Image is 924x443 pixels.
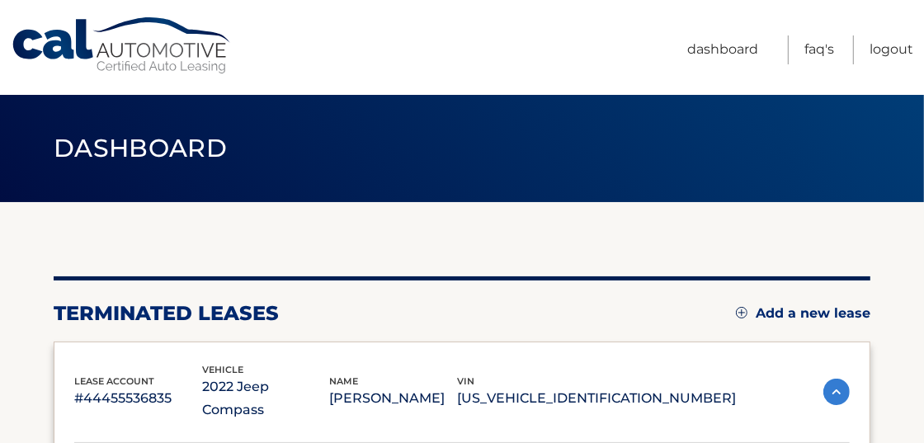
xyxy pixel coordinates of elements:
[736,307,747,318] img: add.svg
[74,375,154,387] span: lease account
[54,301,279,326] h2: terminated leases
[823,379,850,405] img: accordion-active.svg
[74,387,202,410] p: #44455536835
[202,375,330,422] p: 2022 Jeep Compass
[736,305,870,322] a: Add a new lease
[329,375,358,387] span: name
[457,375,474,387] span: vin
[202,364,243,375] span: vehicle
[687,35,758,64] a: Dashboard
[54,133,227,163] span: Dashboard
[804,35,834,64] a: FAQ's
[329,387,457,410] p: [PERSON_NAME]
[457,387,736,410] p: [US_VEHICLE_IDENTIFICATION_NUMBER]
[11,16,233,75] a: Cal Automotive
[870,35,913,64] a: Logout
